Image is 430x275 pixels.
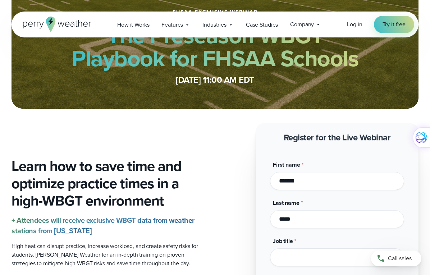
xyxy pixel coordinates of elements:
a: How it Works [111,17,155,32]
span: Case Studies [246,21,278,29]
span: Company [290,20,314,29]
i: move_to_folder [3,42,39,48]
span: Try it free [383,20,406,29]
div: Sort A > Z [3,22,427,29]
div: Move To ... [3,48,427,55]
p: High heat can disrupt practice, increase workload, and create safety risks for students. [PERSON_... [12,242,209,268]
i: access_time [3,29,31,35]
a: Log in [347,20,362,29]
span: How it Works [117,21,149,29]
a: Call sales [371,251,421,266]
span: Call sales [388,254,412,263]
span: Job title [273,237,293,245]
span: Last name [273,199,299,207]
strong: The Preseason WBGT Playbook for FHSAA Schools [72,18,358,75]
div: Color overlay [3,3,427,9]
h1: FHSAA Exclusive Webinar [173,9,258,15]
strong: + Attendees will receive exclusive WBGT data from weather stations from [US_STATE] [12,215,195,236]
span: First name [273,161,300,169]
h3: Learn how to save time and optimize practice times in a high-WBGT environment [12,158,209,209]
i: colored_overlay [3,3,40,9]
div: Sort New > Old [3,35,427,42]
span: Features [161,21,183,29]
a: Case Studies [240,17,284,32]
i: document_scanner [3,9,46,15]
span: Industries [202,21,227,29]
div: Create word bank [3,9,427,16]
strong: [DATE] 11:00 AM EDT [176,73,254,86]
span: Log in [347,20,362,28]
a: Try it free [374,16,414,33]
i: sort_by_alpha [3,16,36,22]
strong: Register for the Live Webinar [284,131,391,144]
